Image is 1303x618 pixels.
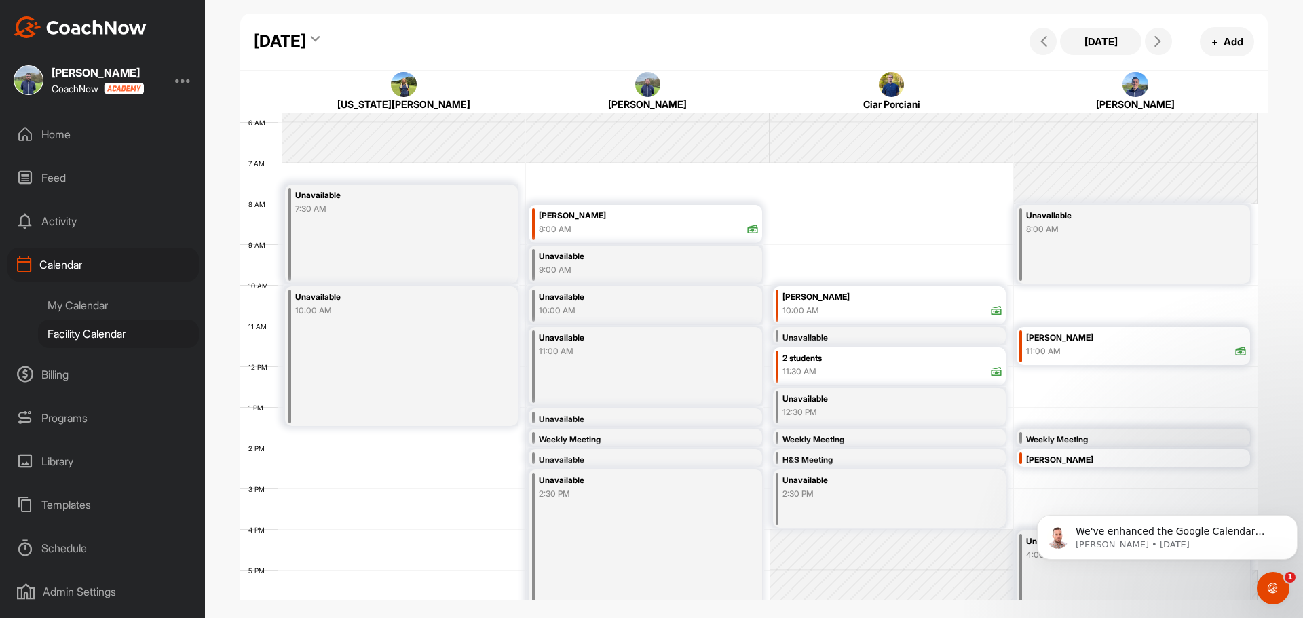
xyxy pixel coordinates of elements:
span: We've enhanced the Google Calendar integration for a more seamless experience. If you haven't lin... [44,39,246,185]
img: CoachNow [14,16,147,38]
div: [PERSON_NAME] [782,290,1002,305]
div: Unavailable [782,330,964,346]
div: 5 PM [240,566,278,575]
div: 7:30 AM [295,203,476,215]
div: 11:30 AM [782,366,816,378]
div: Activity [7,204,199,238]
span: + [1211,35,1218,49]
div: CoachNow [52,83,144,94]
div: [US_STATE][PERSON_NAME] [303,97,506,111]
img: square_b4d54992daa58f12b60bc3814c733fd4.jpg [879,72,905,98]
img: square_e7f01a7cdd3d5cba7fa3832a10add056.jpg [14,65,43,95]
div: Programs [7,401,199,435]
div: 2 students [782,351,1002,366]
div: 4 PM [240,526,278,534]
div: Unavailable [295,188,476,204]
div: 10 AM [240,282,282,290]
div: [PERSON_NAME] [1026,330,1247,346]
img: CoachNow acadmey [104,83,144,94]
div: Billing [7,358,199,391]
div: Unavailable [782,473,964,488]
img: square_e7f01a7cdd3d5cba7fa3832a10add056.jpg [635,72,661,98]
div: 11:00 AM [1026,345,1061,358]
div: Weekly Meeting [782,432,964,448]
div: 8:00 AM [1026,223,1208,235]
div: 9:00 AM [539,264,720,276]
div: Weekly Meeting [539,432,720,448]
div: [PERSON_NAME] [546,97,749,111]
div: Unavailable [782,391,964,407]
div: Home [7,117,199,151]
div: 12:30 PM [782,406,964,419]
div: Library [7,444,199,478]
div: [PERSON_NAME] [1026,452,1247,468]
div: Unavailable [295,290,476,305]
div: [PERSON_NAME] [539,208,759,224]
div: Unavailable [539,452,720,468]
div: 6 AM [240,119,279,127]
button: [DATE] [1060,28,1141,55]
div: Unavailable [539,412,720,427]
div: Weekly Meeting [1026,432,1208,448]
div: Ciar Porciani [790,97,993,111]
div: Feed [7,161,199,195]
iframe: Intercom live chat [1257,572,1289,604]
div: Unavailable [539,290,720,305]
div: 10:00 AM [295,305,476,317]
div: 8 AM [240,200,279,208]
div: 10:00 AM [782,305,819,317]
div: Schedule [7,531,199,565]
div: Unavailable [539,330,720,346]
div: 9 AM [240,241,279,249]
iframe: Intercom notifications message [1032,486,1303,581]
div: Calendar [7,248,199,282]
img: square_97d7065dee9584326f299e5bc88bd91d.jpg [391,72,417,98]
div: 11:00 AM [539,345,720,358]
div: 1 PM [240,404,277,412]
div: My Calendar [38,291,199,320]
div: 12 PM [240,363,281,371]
div: Unavailable [1026,208,1208,224]
span: 1 [1285,572,1296,583]
div: 8:00 AM [539,223,571,235]
img: square_909ed3242d261a915dd01046af216775.jpg [1122,72,1148,98]
div: 2 PM [240,444,278,452]
p: Message from Alex, sent 1d ago [44,52,249,64]
div: 7 AM [240,159,278,168]
div: [PERSON_NAME] [52,67,144,78]
div: 4:00 PM [1026,549,1208,561]
div: 2:30 PM [539,488,720,500]
div: 3 PM [240,485,278,493]
div: H&S Meeting [782,452,964,468]
button: +Add [1200,27,1254,56]
div: 11 AM [240,322,280,330]
div: Unavailable [539,473,720,488]
div: Templates [7,488,199,522]
div: Unavailable [539,249,720,265]
div: 10:00 AM [539,305,720,317]
div: [PERSON_NAME] [1034,97,1237,111]
div: Unavailable [1026,534,1208,549]
div: Facility Calendar [38,320,199,348]
div: 2:30 PM [782,488,964,500]
div: Admin Settings [7,575,199,609]
div: [DATE] [254,29,306,54]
